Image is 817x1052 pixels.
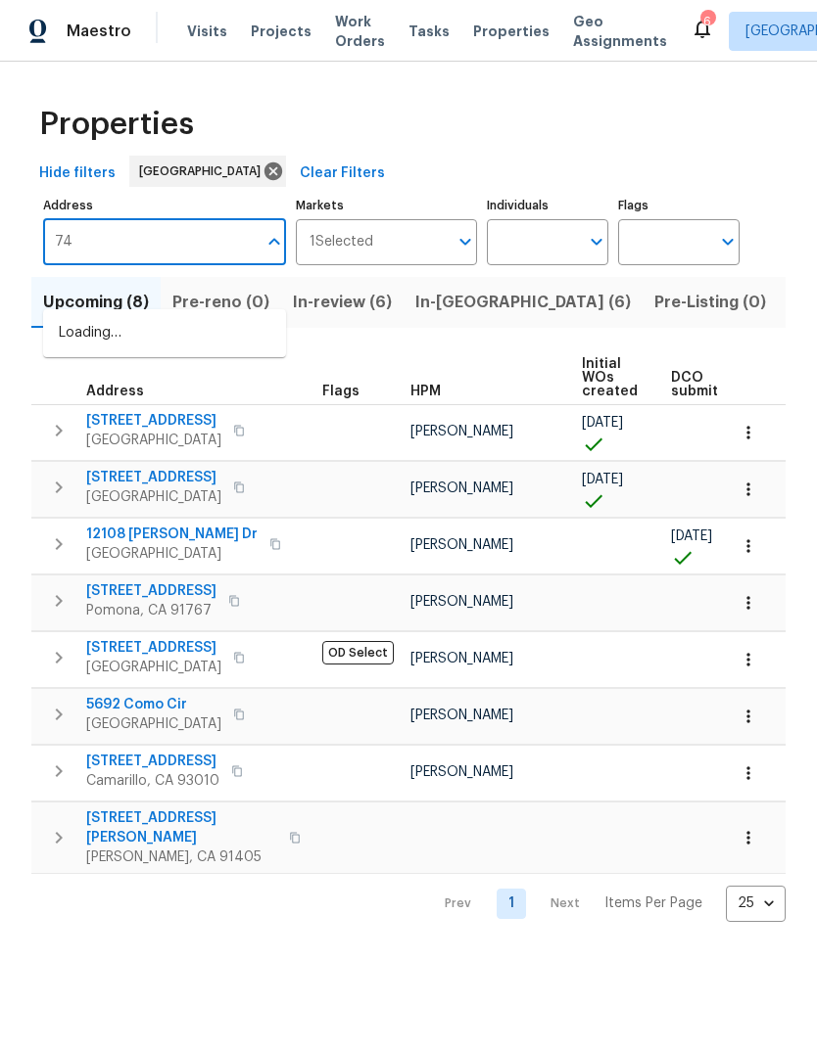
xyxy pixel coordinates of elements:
span: 1 Selected [310,234,373,251]
div: 6 [700,12,714,31]
span: [PERSON_NAME] [410,481,513,495]
span: Clear Filters [300,161,385,186]
span: Pre-Listing (0) [654,289,766,316]
span: In-review (6) [293,289,392,316]
span: [PERSON_NAME] [410,709,513,722]
span: Properties [39,114,194,134]
button: Open [583,228,610,255]
span: [GEOGRAPHIC_DATA] [86,658,221,677]
span: [PERSON_NAME] [410,425,513,438]
span: Work Orders [335,12,385,51]
span: [PERSON_NAME], CA 91405 [86,847,277,867]
span: [GEOGRAPHIC_DATA] [86,544,258,564]
span: Tasks [408,24,450,38]
span: 5692 Como Cir [86,695,221,714]
span: [STREET_ADDRESS] [86,752,219,771]
span: Upcoming (8) [43,289,149,316]
span: [GEOGRAPHIC_DATA] [86,431,221,450]
span: DCO submitted [671,371,742,398]
span: Maestro [67,22,131,41]
span: [DATE] [582,473,623,486]
span: [DATE] [582,416,623,430]
span: [PERSON_NAME] [410,652,513,665]
span: [GEOGRAPHIC_DATA] [86,714,221,734]
span: Properties [473,22,550,41]
span: [STREET_ADDRESS] [86,638,221,658]
span: [DATE] [671,529,712,543]
span: OD Select [322,641,394,664]
a: Goto page 1 [497,889,526,919]
span: Initial WOs created [582,357,638,398]
input: Search ... [43,219,257,265]
span: Geo Assignments [573,12,667,51]
span: [STREET_ADDRESS] [86,468,221,487]
span: [STREET_ADDRESS] [86,581,216,601]
span: Camarillo, CA 93010 [86,771,219,791]
p: Items Per Page [604,893,702,913]
span: [GEOGRAPHIC_DATA] [139,161,268,181]
span: [STREET_ADDRESS] [86,411,221,431]
label: Markets [296,200,478,211]
span: Pre-reno (0) [172,289,269,316]
span: Visits [187,22,227,41]
span: Address [86,385,144,398]
div: 25 [726,878,786,929]
span: Projects [251,22,312,41]
button: Close [261,228,288,255]
div: [GEOGRAPHIC_DATA] [129,156,286,187]
div: Loading… [43,309,286,357]
span: Hide filters [39,161,116,186]
label: Address [43,200,286,211]
button: Open [714,228,742,255]
label: Individuals [487,200,608,211]
span: [PERSON_NAME] [410,538,513,552]
span: [STREET_ADDRESS][PERSON_NAME] [86,808,277,847]
span: Flags [322,385,360,398]
button: Hide filters [31,156,123,192]
span: Pomona, CA 91767 [86,601,216,620]
button: Open [452,228,479,255]
label: Flags [618,200,740,211]
button: Clear Filters [292,156,393,192]
span: 12108 [PERSON_NAME] Dr [86,525,258,544]
span: HPM [410,385,441,398]
nav: Pagination Navigation [426,886,786,922]
span: [PERSON_NAME] [410,595,513,609]
span: [PERSON_NAME] [410,765,513,779]
span: In-[GEOGRAPHIC_DATA] (6) [415,289,631,316]
span: [GEOGRAPHIC_DATA] [86,487,221,507]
